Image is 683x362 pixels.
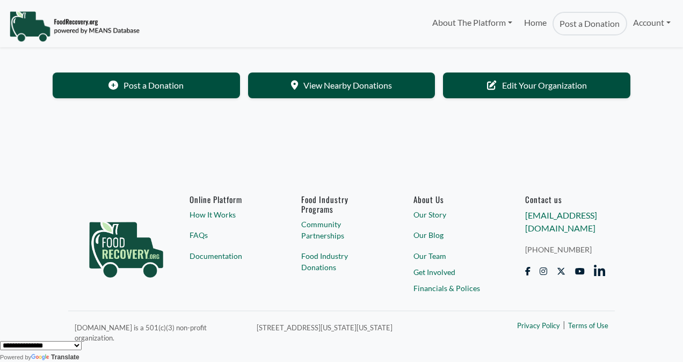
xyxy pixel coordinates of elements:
[190,250,270,262] a: Documentation
[75,321,244,344] p: [DOMAIN_NAME] is a 501(c)(3) non-profit organization.
[31,354,51,361] img: Google Translate
[553,12,627,35] a: Post a Donation
[518,12,553,35] a: Home
[53,73,240,98] a: Post a Donation
[525,210,597,233] a: [EMAIL_ADDRESS][DOMAIN_NAME]
[31,353,79,361] a: Translate
[413,250,494,262] a: Our Team
[517,321,560,331] a: Privacy Policy
[413,283,494,294] a: Financials & Polices
[525,244,606,256] a: [PHONE_NUMBER]
[568,321,608,331] a: Terms of Use
[413,209,494,220] a: Our Story
[525,194,606,204] h6: Contact us
[413,266,494,278] a: Get Involved
[563,318,565,331] span: |
[301,251,382,273] a: Food Industry Donations
[78,194,175,296] img: food_recovery_green_logo-76242d7a27de7ed26b67be613a865d9c9037ba317089b267e0515145e5e51427.png
[9,10,140,42] img: NavigationLogo_FoodRecovery-91c16205cd0af1ed486a0f1a7774a6544ea792ac00100771e7dd3ec7c0e58e41.png
[627,12,677,33] a: Account
[301,219,382,241] a: Community Partnerships
[413,194,494,204] a: About Us
[190,230,270,241] a: FAQs
[248,73,435,98] a: View Nearby Donations
[426,12,518,33] a: About The Platform
[413,230,494,241] a: Our Blog
[257,321,471,334] p: [STREET_ADDRESS][US_STATE][US_STATE]
[190,209,270,220] a: How It Works
[443,73,630,98] a: Edit Your Organization
[190,194,270,204] h6: Online Platform
[301,194,382,214] h6: Food Industry Programs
